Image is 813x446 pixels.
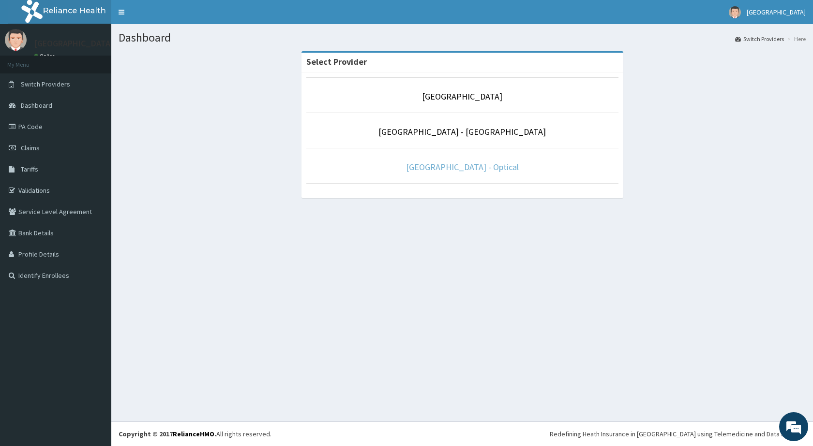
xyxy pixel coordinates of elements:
[34,39,114,48] p: [GEOGRAPHIC_DATA]
[119,430,216,438] strong: Copyright © 2017 .
[422,91,502,102] a: [GEOGRAPHIC_DATA]
[406,161,519,173] a: [GEOGRAPHIC_DATA] - Optical
[34,53,57,59] a: Online
[119,31,806,44] h1: Dashboard
[550,429,806,439] div: Redefining Heath Insurance in [GEOGRAPHIC_DATA] using Telemedicine and Data Science!
[111,421,813,446] footer: All rights reserved.
[173,430,214,438] a: RelianceHMO
[5,29,27,51] img: User Image
[747,8,806,16] span: [GEOGRAPHIC_DATA]
[378,126,546,137] a: [GEOGRAPHIC_DATA] - [GEOGRAPHIC_DATA]
[729,6,741,18] img: User Image
[306,56,367,67] strong: Select Provider
[735,35,784,43] a: Switch Providers
[21,80,70,88] span: Switch Providers
[21,165,38,173] span: Tariffs
[785,35,806,43] li: Here
[21,101,52,110] span: Dashboard
[21,144,40,152] span: Claims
